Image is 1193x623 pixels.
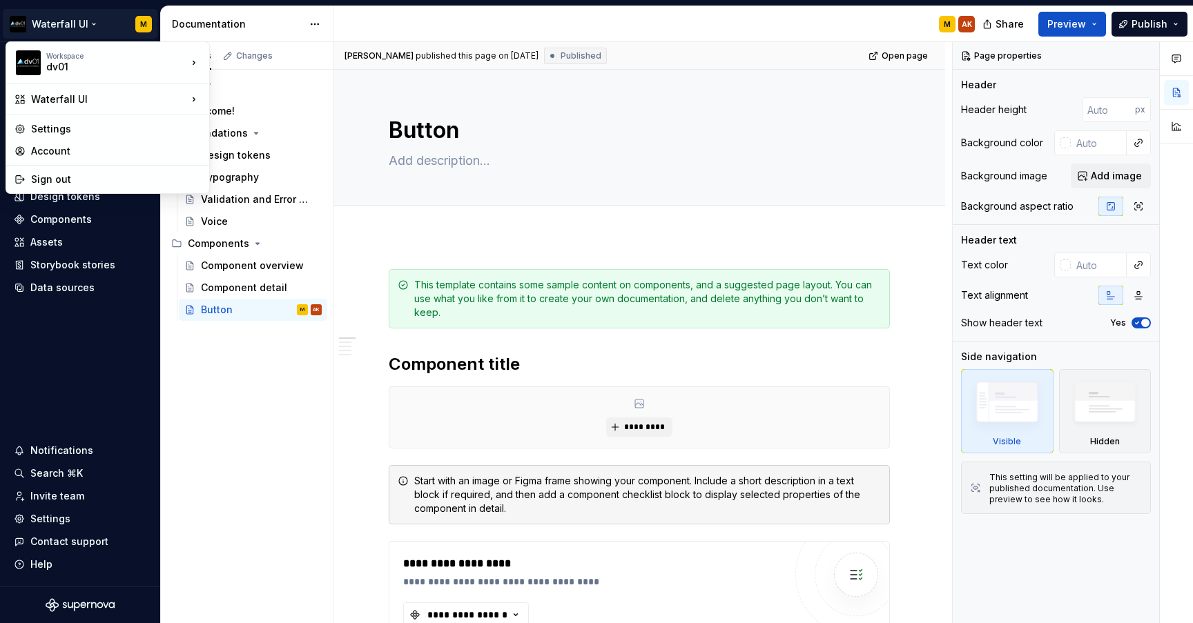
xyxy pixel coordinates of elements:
[16,50,41,75] img: 7a0241b0-c510-47ef-86be-6cc2f0d29437.png
[31,92,187,106] div: Waterfall UI
[31,122,201,136] div: Settings
[31,144,201,158] div: Account
[46,60,164,74] div: dv01
[31,172,201,186] div: Sign out
[46,52,187,60] div: Workspace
